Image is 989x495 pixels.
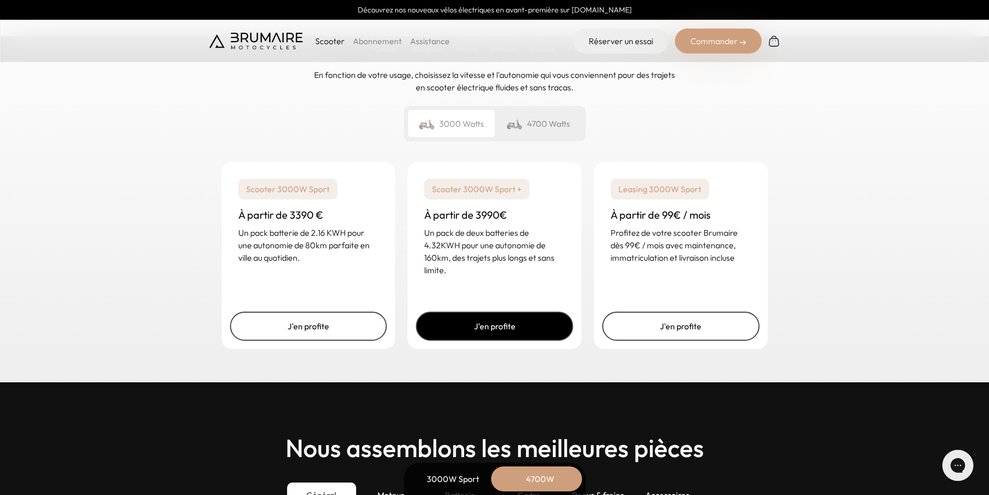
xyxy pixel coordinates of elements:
p: Leasing 3000W Sport [611,179,709,199]
a: Abonnement [353,36,402,46]
p: Scooter 3000W Sport + [424,179,530,199]
h2: Nous assemblons les meilleures pièces [286,434,704,462]
h3: À partir de 3990€ [424,208,565,222]
p: Scooter [315,35,345,47]
p: En fonction de votre usage, choisissez la vitesse et l'autonomie qui vous conviennent pour des tr... [313,69,676,93]
div: 3000W Sport [412,466,495,491]
a: J'en profite [230,312,387,341]
div: Commander [675,29,762,53]
p: Profitez de votre scooter Brumaire dès 99€ / mois avec maintenance, immatriculation et livraison ... [611,226,751,264]
h3: À partir de 3390 € [238,208,379,222]
p: Un pack batterie de 2.16 KWH pour une autonomie de 80km parfaite en ville au quotidien. [238,226,379,264]
a: Assistance [410,36,450,46]
iframe: Gorgias live chat messenger [937,446,979,485]
div: 3000 Watts [408,110,495,137]
h3: À partir de 99€ / mois [611,208,751,222]
img: right-arrow-2.png [740,39,746,46]
a: J'en profite [602,312,760,341]
div: 4700W [499,466,582,491]
p: Scooter 3000W Sport [238,179,337,199]
img: Panier [768,35,780,47]
p: Un pack de deux batteries de 4.32KWH pour une autonomie de 160km, des trajets plus longs et sans ... [424,226,565,276]
a: Réserver un essai [573,29,669,53]
a: J'en profite [416,312,573,341]
div: 4700 Watts [495,110,581,137]
img: Brumaire Motocycles [209,33,303,49]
